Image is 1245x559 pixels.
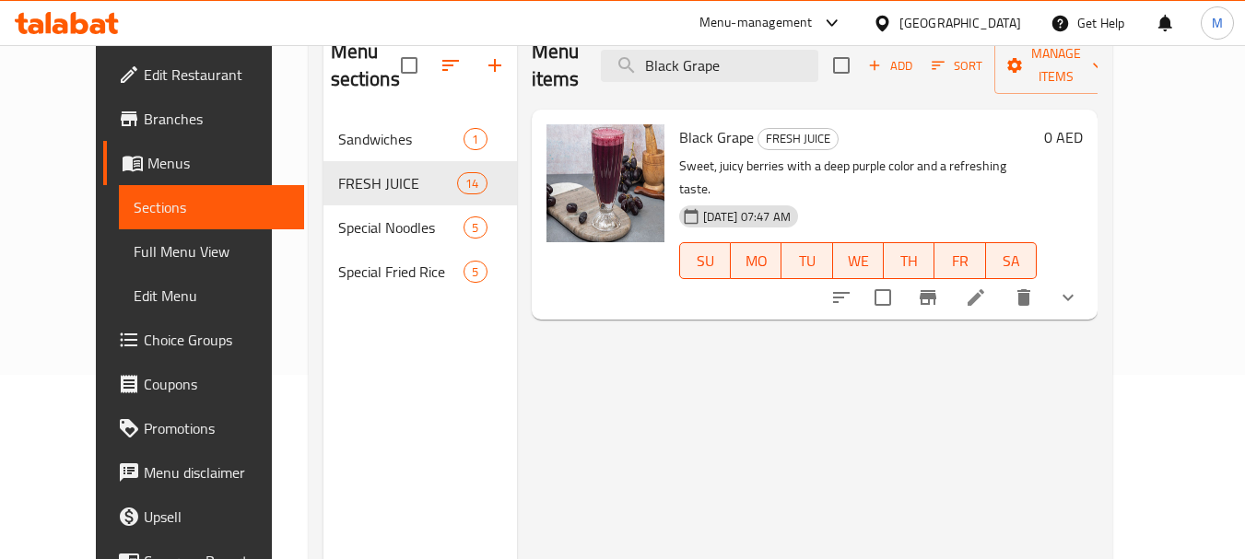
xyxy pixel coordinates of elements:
button: Branch-specific-item [906,275,950,320]
span: Manage items [1009,42,1103,88]
a: Choice Groups [103,318,304,362]
span: TH [891,248,927,274]
span: 14 [458,175,486,192]
button: sort-choices [819,275,863,320]
img: Black Grape [546,124,664,242]
div: FRESH JUICE [758,128,839,150]
a: Menu disclaimer [103,450,304,495]
span: Full Menu View [134,240,289,262]
a: Branches [103,97,304,141]
div: Sandwiches1 [323,117,517,161]
button: TU [781,242,832,279]
button: TH [884,242,934,279]
span: Menu disclaimer [144,461,289,483]
span: [DATE] 07:47 AM [696,208,798,226]
span: Coupons [144,373,289,395]
div: [GEOGRAPHIC_DATA] [899,13,1021,33]
span: FRESH JUICE [338,172,458,194]
button: delete [1002,275,1046,320]
span: Sort sections [429,43,473,87]
div: items [464,261,487,283]
a: Upsell [103,495,304,539]
a: Menus [103,141,304,185]
span: Add item [861,52,920,80]
button: show more [1046,275,1090,320]
p: Sweet, juicy berries with a deep purple color and a refreshing taste. [679,155,1037,201]
button: WE [833,242,884,279]
a: Sections [119,185,304,229]
button: SA [986,242,1037,279]
span: Sandwiches [338,128,464,150]
button: MO [731,242,781,279]
span: Menus [147,152,289,174]
a: Edit Restaurant [103,52,304,97]
button: Add section [473,43,517,87]
button: Sort [927,52,987,80]
nav: Menu sections [323,110,517,301]
span: Promotions [144,417,289,439]
span: FRESH JUICE [758,128,838,149]
div: FRESH JUICE14 [323,161,517,205]
span: Edit Menu [134,285,289,307]
span: Sections [134,196,289,218]
a: Full Menu View [119,229,304,274]
span: Edit Restaurant [144,64,289,86]
span: Choice Groups [144,329,289,351]
span: 5 [464,219,486,237]
span: FR [942,248,978,274]
span: Add [865,55,915,76]
a: Coupons [103,362,304,406]
div: items [464,128,487,150]
h2: Menu sections [331,38,401,93]
div: items [457,172,487,194]
span: Select all sections [390,46,429,85]
a: Edit Menu [119,274,304,318]
input: search [601,50,818,82]
button: SU [679,242,731,279]
button: Manage items [994,37,1118,94]
span: M [1212,13,1223,33]
svg: Show Choices [1057,286,1079,309]
span: Upsell [144,506,289,528]
span: Sort items [920,52,994,80]
span: 5 [464,263,486,281]
div: Special Fried Rice5 [323,250,517,294]
span: Select to update [863,278,902,317]
span: Black Grape [679,123,754,151]
span: SA [993,248,1029,274]
span: TU [789,248,825,274]
span: Select section [822,46,861,85]
h6: 0 AED [1044,124,1083,150]
span: Sort [932,55,982,76]
span: Special Fried Rice [338,261,464,283]
span: WE [840,248,876,274]
button: FR [934,242,985,279]
span: Special Noodles [338,216,464,239]
span: SU [687,248,723,274]
span: 1 [464,131,486,148]
div: items [464,216,487,239]
div: Menu-management [699,12,813,34]
a: Promotions [103,406,304,450]
span: MO [738,248,774,274]
span: Branches [144,108,289,130]
h2: Menu items [532,38,580,93]
div: Special Noodles5 [323,205,517,250]
button: Add [861,52,920,80]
